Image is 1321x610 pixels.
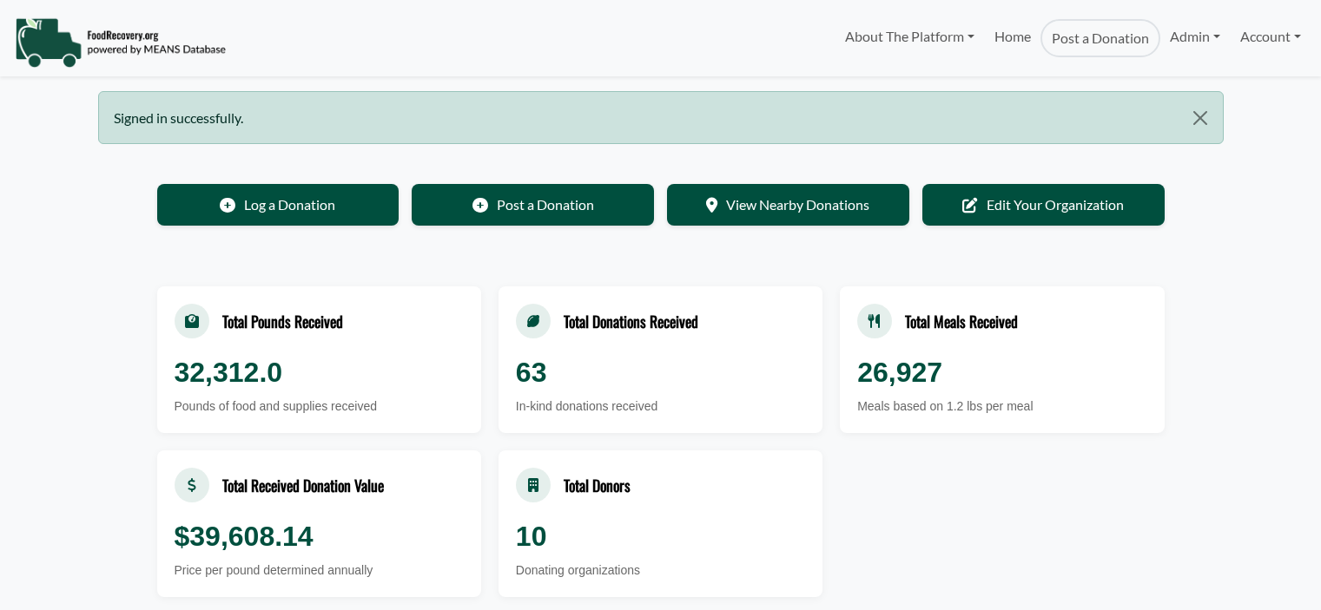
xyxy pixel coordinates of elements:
[1160,19,1230,54] a: Admin
[175,397,464,416] div: Pounds of food and supplies received
[98,91,1224,144] div: Signed in successfully.
[922,184,1165,226] a: Edit Your Organization
[412,184,654,226] a: Post a Donation
[1040,19,1160,57] a: Post a Donation
[175,351,464,393] div: 32,312.0
[836,19,984,54] a: About The Platform
[516,515,805,557] div: 10
[15,16,226,69] img: NavigationLogo_FoodRecovery-91c16205cd0af1ed486a0f1a7774a6544ea792ac00100771e7dd3ec7c0e58e41.png
[1231,19,1311,54] a: Account
[857,397,1146,416] div: Meals based on 1.2 lbs per meal
[516,397,805,416] div: In-kind donations received
[984,19,1040,57] a: Home
[1178,92,1222,144] button: Close
[222,310,343,332] div: Total Pounds Received
[564,310,698,332] div: Total Donations Received
[175,515,464,557] div: $39,608.14
[222,474,384,496] div: Total Received Donation Value
[175,561,464,580] div: Price per pound determined annually
[667,184,909,226] a: View Nearby Donations
[857,351,1146,393] div: 26,927
[157,184,400,226] a: Log a Donation
[564,474,631,496] div: Total Donors
[905,310,1018,332] div: Total Meals Received
[516,561,805,580] div: Donating organizations
[516,351,805,393] div: 63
